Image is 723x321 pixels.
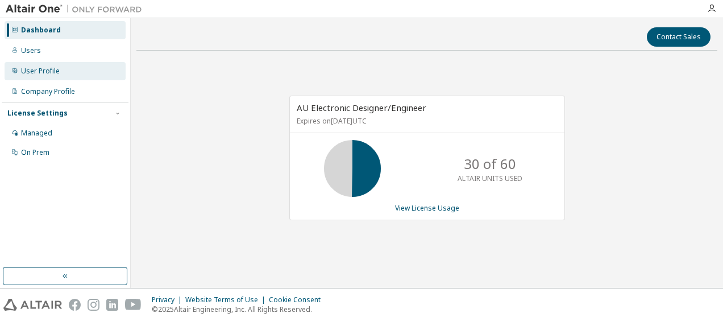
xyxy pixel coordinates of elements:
[21,129,52,138] div: Managed
[647,27,710,47] button: Contact Sales
[269,295,327,304] div: Cookie Consent
[395,203,459,213] a: View License Usage
[458,174,522,183] p: ALTAIR UNITS USED
[21,26,61,35] div: Dashboard
[6,3,148,15] img: Altair One
[152,304,327,314] p: © 2025 Altair Engineering, Inc. All Rights Reserved.
[69,299,81,311] img: facebook.svg
[21,148,49,157] div: On Prem
[152,295,185,304] div: Privacy
[3,299,62,311] img: altair_logo.svg
[125,299,142,311] img: youtube.svg
[21,87,75,96] div: Company Profile
[88,299,99,311] img: instagram.svg
[106,299,118,311] img: linkedin.svg
[21,67,60,76] div: User Profile
[185,295,269,304] div: Website Terms of Use
[464,154,516,174] p: 30 of 60
[7,109,68,118] div: License Settings
[21,46,41,55] div: Users
[297,116,555,126] p: Expires on [DATE] UTC
[297,102,426,113] span: AU Electronic Designer/Engineer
